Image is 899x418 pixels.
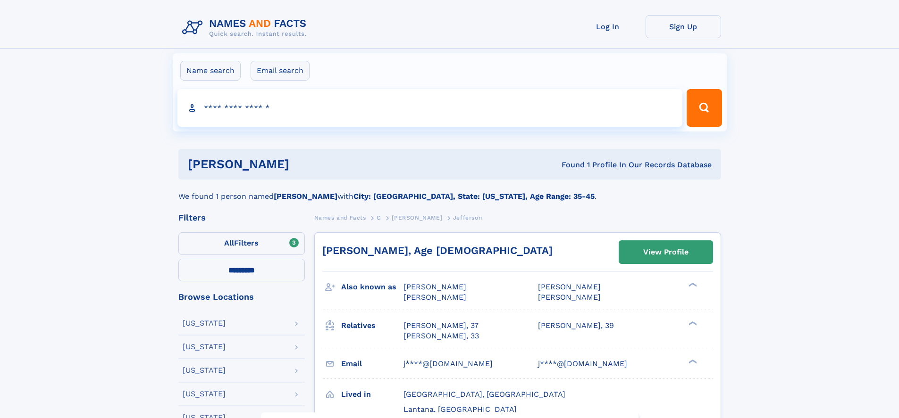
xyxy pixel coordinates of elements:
[177,89,683,127] input: search input
[251,61,310,81] label: Email search
[403,282,466,291] span: [PERSON_NAME]
[686,320,697,326] div: ❯
[403,405,517,414] span: Lantana, [GEOGRAPHIC_DATA]
[392,214,442,221] span: [PERSON_NAME]
[341,318,403,334] h3: Relatives
[392,212,442,223] a: [PERSON_NAME]
[178,213,305,222] div: Filters
[353,192,595,201] b: City: [GEOGRAPHIC_DATA], State: [US_STATE], Age Range: 35-45
[183,367,226,374] div: [US_STATE]
[183,320,226,327] div: [US_STATE]
[687,89,722,127] button: Search Button
[224,238,234,247] span: All
[686,358,697,364] div: ❯
[619,241,713,263] a: View Profile
[403,320,479,331] a: [PERSON_NAME], 37
[538,282,601,291] span: [PERSON_NAME]
[322,245,553,256] a: [PERSON_NAME], Age [DEMOGRAPHIC_DATA]
[274,192,337,201] b: [PERSON_NAME]
[403,331,479,341] a: [PERSON_NAME], 33
[570,15,646,38] a: Log In
[643,241,689,263] div: View Profile
[178,15,314,41] img: Logo Names and Facts
[646,15,721,38] a: Sign Up
[178,293,305,301] div: Browse Locations
[178,180,721,202] div: We found 1 person named with .
[341,356,403,372] h3: Email
[403,390,565,399] span: [GEOGRAPHIC_DATA], [GEOGRAPHIC_DATA]
[403,293,466,302] span: [PERSON_NAME]
[188,158,426,170] h1: [PERSON_NAME]
[538,293,601,302] span: [PERSON_NAME]
[183,390,226,398] div: [US_STATE]
[341,279,403,295] h3: Also known as
[377,212,381,223] a: G
[686,282,697,288] div: ❯
[377,214,381,221] span: G
[183,343,226,351] div: [US_STATE]
[180,61,241,81] label: Name search
[178,232,305,255] label: Filters
[453,214,482,221] span: Jefferson
[314,212,366,223] a: Names and Facts
[538,320,614,331] a: [PERSON_NAME], 39
[425,160,712,170] div: Found 1 Profile In Our Records Database
[341,386,403,402] h3: Lived in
